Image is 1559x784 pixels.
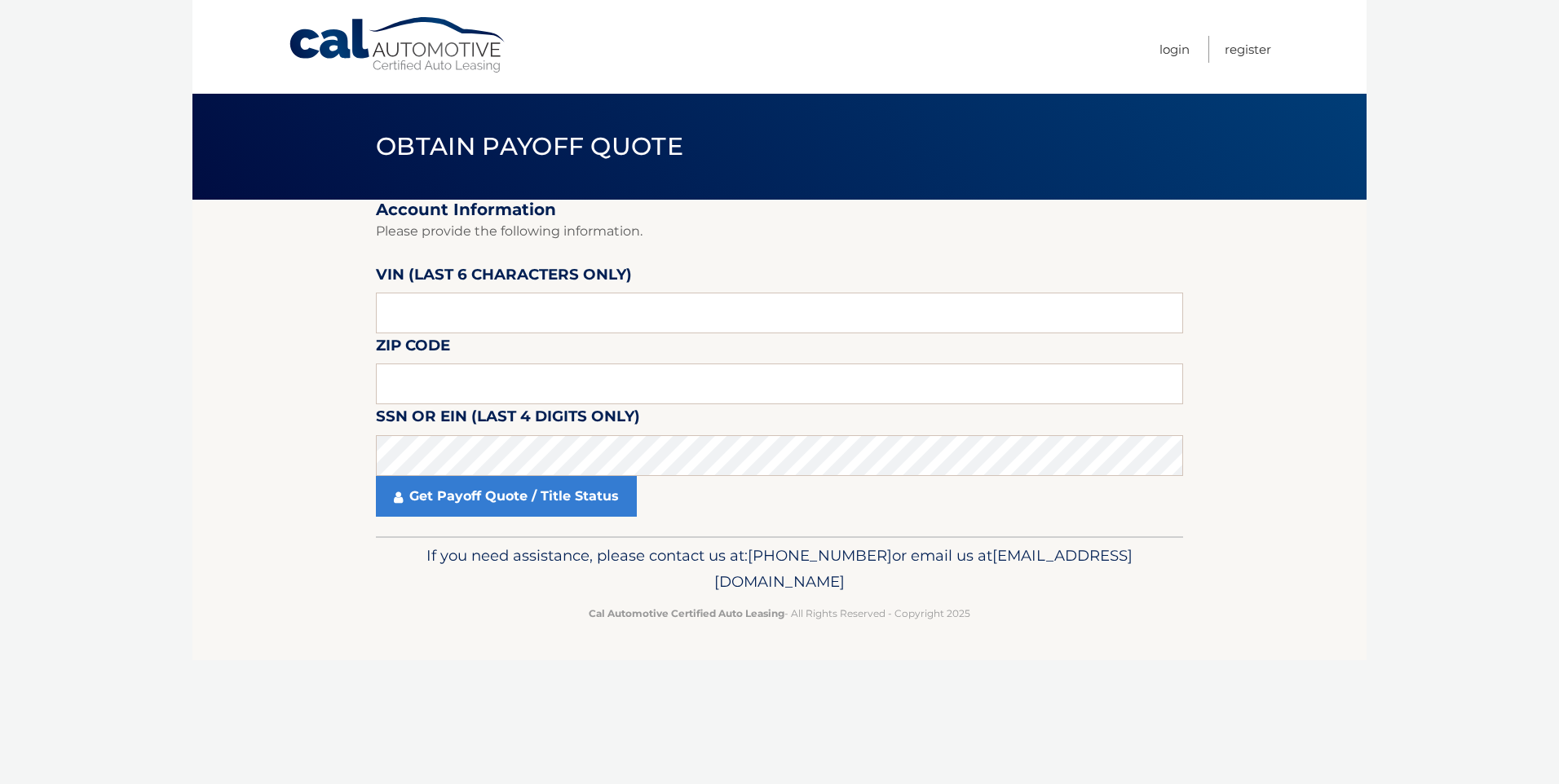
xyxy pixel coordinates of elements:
h2: Account Information [376,200,1183,220]
p: Please provide the following information. [376,220,1183,243]
span: [PHONE_NUMBER] [748,546,892,565]
strong: Cal Automotive Certified Auto Leasing [589,607,784,619]
p: If you need assistance, please contact us at: or email us at [386,543,1173,595]
label: Zip Code [376,333,450,363]
label: SSN or EIN (last 4 digits only) [376,404,640,434]
a: Login [1159,36,1190,63]
a: Register [1225,36,1271,63]
p: - All Rights Reserved - Copyright 2025 [386,605,1173,622]
span: Obtain Payoff Quote [376,131,683,161]
a: Get Payoff Quote / Title Status [376,476,637,517]
label: VIN (last 6 characters only) [376,262,632,293]
a: Cal Automotive [288,16,508,74]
